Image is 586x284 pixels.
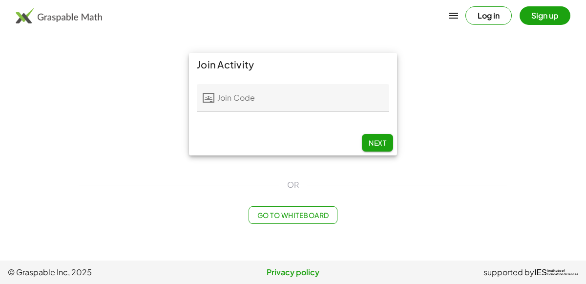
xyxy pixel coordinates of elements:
[198,266,388,278] a: Privacy policy
[534,266,578,278] a: IESInstitute ofEducation Sciences
[534,268,547,277] span: IES
[483,266,534,278] span: supported by
[287,179,299,191] span: OR
[249,206,337,224] button: Go to Whiteboard
[465,6,512,25] button: Log in
[189,53,397,76] div: Join Activity
[369,138,386,147] span: Next
[362,134,393,152] button: Next
[520,6,570,25] button: Sign up
[8,266,198,278] span: © Graspable Inc, 2025
[257,211,329,219] span: Go to Whiteboard
[547,269,578,276] span: Institute of Education Sciences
